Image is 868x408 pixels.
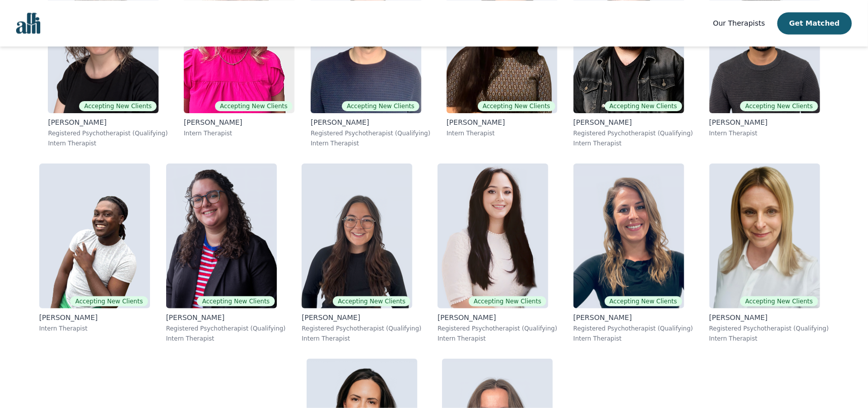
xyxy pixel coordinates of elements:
span: Accepting New Clients [740,296,818,306]
p: Intern Therapist [573,139,693,147]
p: Intern Therapist [573,335,693,343]
p: Registered Psychotherapist (Qualifying) [438,324,557,333]
p: Registered Psychotherapist (Qualifying) [573,324,693,333]
img: Cayley_Hanson [166,164,277,308]
span: Accepting New Clients [605,296,682,306]
img: Gloria_Zambrano [438,164,548,308]
img: alli logo [16,13,40,34]
p: [PERSON_NAME] [438,312,557,322]
p: Intern Therapist [302,335,421,343]
p: Intern Therapist [39,324,150,333]
span: Accepting New Clients [197,296,274,306]
p: Intern Therapist [48,139,168,147]
p: [PERSON_NAME] [573,117,693,127]
p: Registered Psychotherapist (Qualifying) [302,324,421,333]
p: Intern Therapist [311,139,430,147]
p: Registered Psychotherapist (Qualifying) [48,129,168,137]
p: [PERSON_NAME] [39,312,150,322]
a: Cayley_HansonAccepting New Clients[PERSON_NAME]Registered Psychotherapist (Qualifying)Intern Ther... [158,155,294,351]
span: Accepting New Clients [70,296,148,306]
p: [PERSON_NAME] [573,312,693,322]
p: [PERSON_NAME] [302,312,421,322]
p: Intern Therapist [709,129,820,137]
a: Gloria_ZambranoAccepting New Clients[PERSON_NAME]Registered Psychotherapist (Qualifying)Intern Th... [429,155,565,351]
p: Intern Therapist [709,335,829,343]
span: Accepting New Clients [342,101,419,111]
span: Accepting New Clients [215,101,293,111]
p: Registered Psychotherapist (Qualifying) [166,324,286,333]
p: Intern Therapist [447,129,557,137]
p: Intern Therapist [184,129,295,137]
button: Get Matched [777,12,852,34]
span: Our Therapists [713,19,765,27]
p: [PERSON_NAME] [311,117,430,127]
img: Rachel_Bickley [573,164,684,308]
img: Megan_Ridout [709,164,820,308]
a: Haile_McbrideAccepting New Clients[PERSON_NAME]Registered Psychotherapist (Qualifying)Intern Ther... [294,155,429,351]
p: [PERSON_NAME] [447,117,557,127]
p: [PERSON_NAME] [709,312,829,322]
p: [PERSON_NAME] [184,117,295,127]
p: [PERSON_NAME] [709,117,820,127]
span: Accepting New Clients [79,101,157,111]
img: Haile_Mcbride [302,164,412,308]
span: Accepting New Clients [740,101,818,111]
p: Intern Therapist [166,335,286,343]
a: Megan_RidoutAccepting New Clients[PERSON_NAME]Registered Psychotherapist (Qualifying)Intern Thera... [701,155,837,351]
span: Accepting New Clients [605,101,682,111]
img: Anthony_Kusi [39,164,150,308]
span: Accepting New Clients [333,296,410,306]
p: Registered Psychotherapist (Qualifying) [573,129,693,137]
p: [PERSON_NAME] [48,117,168,127]
span: Accepting New Clients [469,296,546,306]
p: [PERSON_NAME] [166,312,286,322]
a: Our Therapists [713,17,765,29]
p: Intern Therapist [438,335,557,343]
p: Registered Psychotherapist (Qualifying) [709,324,829,333]
a: Anthony_KusiAccepting New Clients[PERSON_NAME]Intern Therapist [31,155,158,351]
span: Accepting New Clients [478,101,555,111]
a: Rachel_BickleyAccepting New Clients[PERSON_NAME]Registered Psychotherapist (Qualifying)Intern The... [565,155,701,351]
p: Registered Psychotherapist (Qualifying) [311,129,430,137]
